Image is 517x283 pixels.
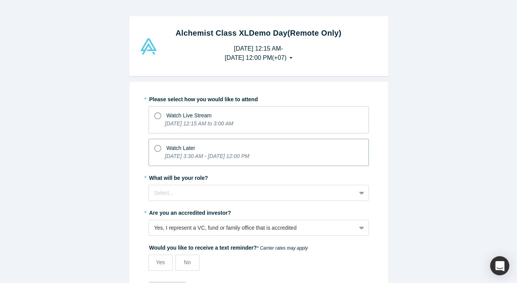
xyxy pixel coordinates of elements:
[139,38,158,54] img: Alchemist Vault Logo
[154,224,350,232] div: Yes, I represent a VC, fund or family office that is accredited
[167,145,195,151] span: Watch Later
[176,29,342,37] strong: Alchemist Class XL Demo Day (Remote Only)
[149,171,369,182] label: What will be your role?
[184,259,191,265] span: No
[257,245,308,251] em: * Carrier rates may apply
[149,206,369,217] label: Are you an accredited investor?
[216,41,300,65] button: [DATE] 12:15 AM-[DATE] 12:00 PM(+07)
[165,153,249,159] i: [DATE] 3:30 AM - [DATE] 12:00 PM
[149,93,369,104] label: Please select how you would like to attend
[156,259,165,265] span: Yes
[167,112,212,118] span: Watch Live Stream
[165,120,233,127] i: [DATE] 12:15 AM to 3:00 AM
[149,241,369,252] label: Would you like to receive a text reminder?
